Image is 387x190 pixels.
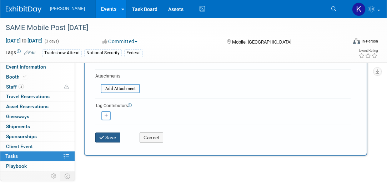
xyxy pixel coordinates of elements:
[64,84,69,90] span: Potential Scheduling Conflict -- at least one attendee is tagged in another overlapping event.
[6,74,28,80] span: Booth
[358,49,378,52] div: Event Rating
[19,84,24,89] span: 5
[321,37,378,48] div: Event Format
[6,64,46,70] span: Event Information
[0,112,75,121] a: Giveaways
[232,39,291,45] span: Mobile, [GEOGRAPHIC_DATA]
[6,104,49,109] span: Asset Reservations
[50,6,85,11] span: [PERSON_NAME]
[4,3,250,10] p: [URL][DOMAIN_NAME]
[0,132,75,141] a: Sponsorships
[6,144,33,149] span: Client Event
[6,84,24,90] span: Staff
[361,39,378,44] div: In-Person
[0,62,75,72] a: Event Information
[0,82,75,92] a: Staff5
[140,132,163,142] button: Cancel
[352,2,366,16] img: Kim Hansen
[6,94,50,99] span: Travel Reservations
[48,171,60,181] td: Personalize Event Tab Strip
[6,163,27,169] span: Playbook
[0,142,75,151] a: Client Event
[95,73,140,79] div: Attachments
[84,49,122,57] div: National Security
[6,6,41,13] img: ExhibitDay
[24,50,36,55] a: Edit
[0,102,75,111] a: Asset Reservations
[4,3,250,10] body: Rich Text Area. Press ALT-0 for help.
[21,38,27,44] span: to
[0,72,75,82] a: Booth
[0,151,75,161] a: Tasks
[23,75,26,79] i: Booth reservation complete
[5,37,43,44] span: [DATE] [DATE]
[0,161,75,171] a: Playbook
[124,49,143,57] div: Federal
[0,92,75,101] a: Travel Reservations
[42,49,82,57] div: Tradeshow-Attend
[95,132,120,142] button: Save
[5,49,36,57] td: Tags
[6,124,30,129] span: Shipments
[100,38,140,45] button: Committed
[6,134,37,139] span: Sponsorships
[3,21,341,34] div: SAME Mobile Post [DATE]
[353,38,360,44] img: Format-Inperson.png
[95,101,351,109] div: Tag Contributors
[0,122,75,131] a: Shipments
[44,39,59,44] span: (3 days)
[6,114,29,119] span: Giveaways
[5,153,18,159] span: Tasks
[60,171,75,181] td: Toggle Event Tabs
